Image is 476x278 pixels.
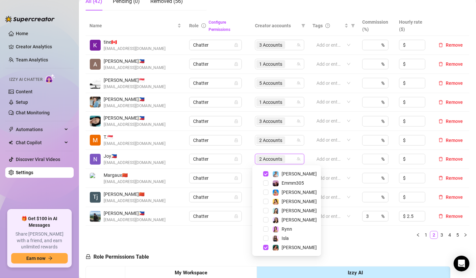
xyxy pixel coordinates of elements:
[263,208,268,213] span: Select tree node
[16,170,33,175] a: Settings
[282,226,292,232] span: Rynn
[16,57,48,62] a: Team Analytics
[297,81,301,85] span: team
[414,231,422,239] button: left
[282,217,317,222] span: [PERSON_NAME]
[325,23,330,28] span: question-circle
[5,16,55,22] img: logo-BBDzfeDw.svg
[263,171,268,176] span: Select tree node
[90,116,101,127] img: connie
[16,157,60,162] a: Discover Viral Videos
[438,100,443,104] span: delete
[463,233,467,237] span: right
[446,195,463,200] span: Remove
[255,22,299,29] span: Creator accounts
[189,23,199,28] span: Role
[104,172,165,179] span: Margaux 🇨🇳
[16,89,33,94] a: Content
[234,138,238,142] span: lock
[11,231,68,250] span: Share [PERSON_NAME] with a friend, and earn unlimited rewards
[45,74,55,83] img: AI Chatter
[300,21,307,31] span: filter
[104,141,165,147] span: [EMAIL_ADDRESS][DOMAIN_NAME]
[104,103,165,109] span: [EMAIL_ADDRESS][DOMAIN_NAME]
[104,38,165,46] span: tine 🇨🇦
[16,100,28,105] a: Setup
[436,174,465,182] button: Remove
[234,119,238,123] span: lock
[263,180,268,186] span: Select tree node
[263,236,268,241] span: Select tree node
[193,78,238,88] span: Chatter
[11,253,68,264] button: Earn nowarrow-right
[104,96,165,103] span: [PERSON_NAME] 🇵🇭
[351,24,355,28] span: filter
[104,46,165,52] span: [EMAIL_ADDRESS][DOMAIN_NAME]
[395,16,432,36] th: Hourly rate ($)
[90,211,101,222] img: John
[273,226,279,232] img: Rynn
[436,41,465,49] button: Remove
[297,43,301,47] span: team
[193,116,238,126] span: Chatter
[263,245,268,250] span: Select tree node
[86,253,149,261] h5: Role Permissions Table
[90,40,101,51] img: tine
[438,231,445,239] a: 3
[263,199,268,204] span: Select tree node
[263,217,268,222] span: Select tree node
[104,84,165,90] span: [EMAIL_ADDRESS][DOMAIN_NAME]
[446,81,463,86] span: Remove
[436,212,465,220] button: Remove
[282,190,317,195] span: [PERSON_NAME]
[446,156,463,162] span: Remove
[273,245,279,251] img: Jasmine
[234,81,238,85] span: lock
[438,43,443,47] span: delete
[104,160,165,166] span: [EMAIL_ADDRESS][DOMAIN_NAME]
[256,136,285,144] span: 2 Accounts
[193,59,238,69] span: Chatter
[234,176,238,180] span: lock
[104,114,165,122] span: [PERSON_NAME] 🇵🇭
[175,270,207,276] strong: My Workspace
[436,155,465,163] button: Remove
[462,231,469,239] li: Next Page
[104,133,165,141] span: T. 🇸🇬
[193,40,238,50] span: Chatter
[90,135,101,146] img: Trixia Sy
[436,79,465,87] button: Remove
[414,231,422,239] li: Previous Page
[297,100,301,104] span: team
[193,192,238,202] span: Chatter
[297,62,301,66] span: team
[282,245,317,250] span: [PERSON_NAME]
[273,199,279,205] img: Jocelyn
[263,190,268,195] span: Select tree node
[90,173,101,184] img: Margaux
[104,122,165,128] span: [EMAIL_ADDRESS][DOMAIN_NAME]
[358,16,395,36] th: Commission (%)
[259,155,282,163] span: 2 Accounts
[462,231,469,239] button: right
[422,231,430,239] a: 1
[446,100,463,105] span: Remove
[193,97,238,107] span: Chatter
[446,138,463,143] span: Remove
[297,119,301,123] span: team
[446,231,453,239] a: 4
[234,62,238,66] span: lock
[104,191,165,198] span: [PERSON_NAME] 🇨🇳
[263,226,268,232] span: Select tree node
[416,233,420,237] span: left
[438,138,443,142] span: delete
[104,217,165,223] span: [EMAIL_ADDRESS][DOMAIN_NAME]
[282,236,289,241] span: Isla
[16,124,63,135] span: Automations
[454,231,462,239] li: 5
[90,154,101,165] img: Joy
[201,23,206,28] span: info-circle
[259,137,282,144] span: 2 Accounts
[297,138,301,142] span: team
[273,171,279,177] img: Vanessa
